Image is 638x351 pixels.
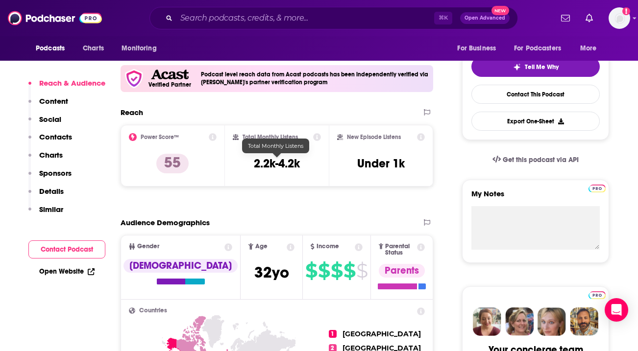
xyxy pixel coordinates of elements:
button: open menu [508,39,575,58]
span: Age [255,243,268,250]
p: Similar [39,205,63,214]
span: $ [305,263,317,279]
h2: Total Monthly Listens [243,134,298,140]
svg: Add a profile image [622,7,630,15]
button: Social [28,115,61,133]
span: $ [344,263,355,279]
span: For Podcasters [514,42,561,55]
a: Pro website [589,183,606,192]
h5: Verified Partner [148,82,191,88]
p: Social [39,115,61,124]
span: Parental Status [385,243,415,256]
img: verfied icon [124,69,144,88]
img: tell me why sparkle [513,63,521,71]
button: Show profile menu [609,7,630,29]
span: 1 [329,330,337,338]
a: Open Website [39,267,95,276]
button: Export One-Sheet [471,112,600,131]
button: open menu [450,39,508,58]
button: open menu [29,39,77,58]
span: Logged in as Ashley_Beenen [609,7,630,29]
a: Show notifications dropdown [582,10,597,26]
span: Gender [137,243,159,250]
button: Content [28,96,68,115]
a: Contact This Podcast [471,85,600,104]
img: Jon Profile [570,307,598,336]
button: open menu [115,39,169,58]
span: ⌘ K [434,12,452,24]
button: Reach & Audience [28,78,105,96]
span: Tell Me Why [525,63,559,71]
input: Search podcasts, credits, & more... [176,10,434,26]
button: tell me why sparkleTell Me Why [471,56,600,77]
span: Total Monthly Listens [248,142,303,149]
span: Countries [139,307,167,314]
img: Podchaser - Follow, Share and Rate Podcasts [8,9,102,27]
span: $ [318,263,330,279]
h2: Power Score™ [141,134,179,140]
p: Contacts [39,132,72,141]
span: Monitoring [122,42,156,55]
img: Podchaser Pro [589,185,606,192]
img: Barbara Profile [505,307,534,336]
img: Podchaser Pro [589,291,606,299]
span: $ [331,263,343,279]
img: Jules Profile [538,307,566,336]
h3: Under 1k [357,156,405,171]
h3: 2.2k-4.2k [254,156,300,171]
span: For Business [457,42,496,55]
img: Sydney Profile [473,307,501,336]
p: Reach & Audience [39,78,105,88]
h2: New Episode Listens [347,134,401,140]
button: Similar [28,205,63,223]
span: New [491,6,509,15]
p: Content [39,96,68,106]
span: Income [317,243,339,250]
div: [DEMOGRAPHIC_DATA] [123,259,238,273]
span: Charts [83,42,104,55]
div: Search podcasts, credits, & more... [149,7,518,29]
h2: Reach [121,108,143,117]
p: Charts [39,150,63,160]
a: Pro website [589,290,606,299]
p: Details [39,187,64,196]
span: Open Advanced [465,16,505,21]
button: open menu [573,39,609,58]
button: Sponsors [28,168,72,187]
span: [GEOGRAPHIC_DATA] [343,329,421,338]
span: $ [356,263,368,279]
button: Contact Podcast [28,240,105,258]
div: Parents [379,264,425,278]
img: User Profile [609,7,630,29]
span: Get this podcast via API [503,156,579,164]
span: 32 yo [254,263,289,282]
a: Get this podcast via API [485,148,587,172]
img: Acast [151,70,188,80]
a: Show notifications dropdown [557,10,574,26]
div: Open Intercom Messenger [605,298,628,322]
button: Details [28,187,64,205]
label: My Notes [471,189,600,206]
span: More [580,42,597,55]
h4: Podcast level reach data from Acast podcasts has been independently verified via [PERSON_NAME]'s ... [201,71,429,86]
p: Sponsors [39,168,72,178]
button: Charts [28,150,63,168]
span: Podcasts [36,42,65,55]
h2: Audience Demographics [121,218,210,227]
button: Contacts [28,132,72,150]
p: 55 [156,154,189,173]
button: Open AdvancedNew [460,12,510,24]
a: Charts [76,39,110,58]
